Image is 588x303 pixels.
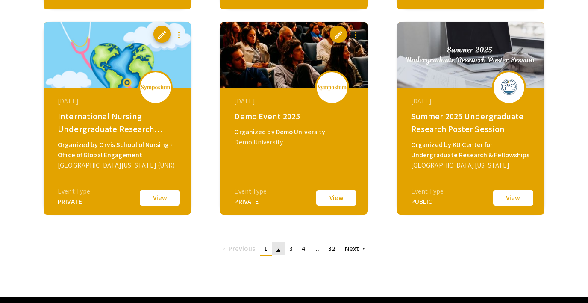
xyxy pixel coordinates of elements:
[157,30,167,40] span: edit
[333,30,344,40] span: edit
[6,265,36,297] iframe: Chat
[58,160,179,171] div: [GEOGRAPHIC_DATA][US_STATE] (UNR)
[317,85,347,91] img: logo_v2.png
[411,96,532,106] div: [DATE]
[234,127,356,137] div: Organized by Demo University
[328,244,335,253] span: 32
[330,26,347,43] button: edit
[411,186,444,197] div: Event Type
[496,76,522,98] img: summer-2025-undergraduate-research-poster-session_eventLogo_a048e7_.png
[411,160,532,171] div: [GEOGRAPHIC_DATA][US_STATE]
[264,244,268,253] span: 1
[234,110,356,123] div: Demo Event 2025
[174,30,184,40] mat-icon: more_vert
[58,140,179,160] div: Organized by Orvis School of Nursing - Office of Global Engagement
[58,186,90,197] div: Event Type
[218,242,370,256] ul: Pagination
[411,140,532,160] div: Organized by KU Center for Undergraduate Research & Fellowships
[276,244,280,253] span: 2
[302,244,305,253] span: 4
[397,22,544,88] img: summer-2025-undergraduate-research-poster-session_eventCoverPhoto_77f9a4__thumb.jpg
[58,110,179,135] div: International Nursing Undergraduate Research Symposium (INURS)
[153,26,171,43] button: edit
[138,189,181,207] button: View
[341,242,370,255] a: Next page
[141,85,171,91] img: logo_v2.png
[58,96,179,106] div: [DATE]
[411,197,444,207] div: PUBLIC
[314,244,319,253] span: ...
[234,197,267,207] div: PRIVATE
[234,186,267,197] div: Event Type
[229,244,255,253] span: Previous
[44,22,191,88] img: global-connections-in-nursing-philippines-neva_eventCoverPhoto_3453dd__thumb.png
[350,30,361,40] mat-icon: more_vert
[289,244,293,253] span: 3
[220,22,367,88] img: demo-event-2025_eventCoverPhoto_e268cd__thumb.jpg
[234,137,356,147] div: Demo University
[234,96,356,106] div: [DATE]
[492,189,535,207] button: View
[58,197,90,207] div: PRIVATE
[411,110,532,135] div: Summer 2025 Undergraduate Research Poster Session
[315,189,358,207] button: View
